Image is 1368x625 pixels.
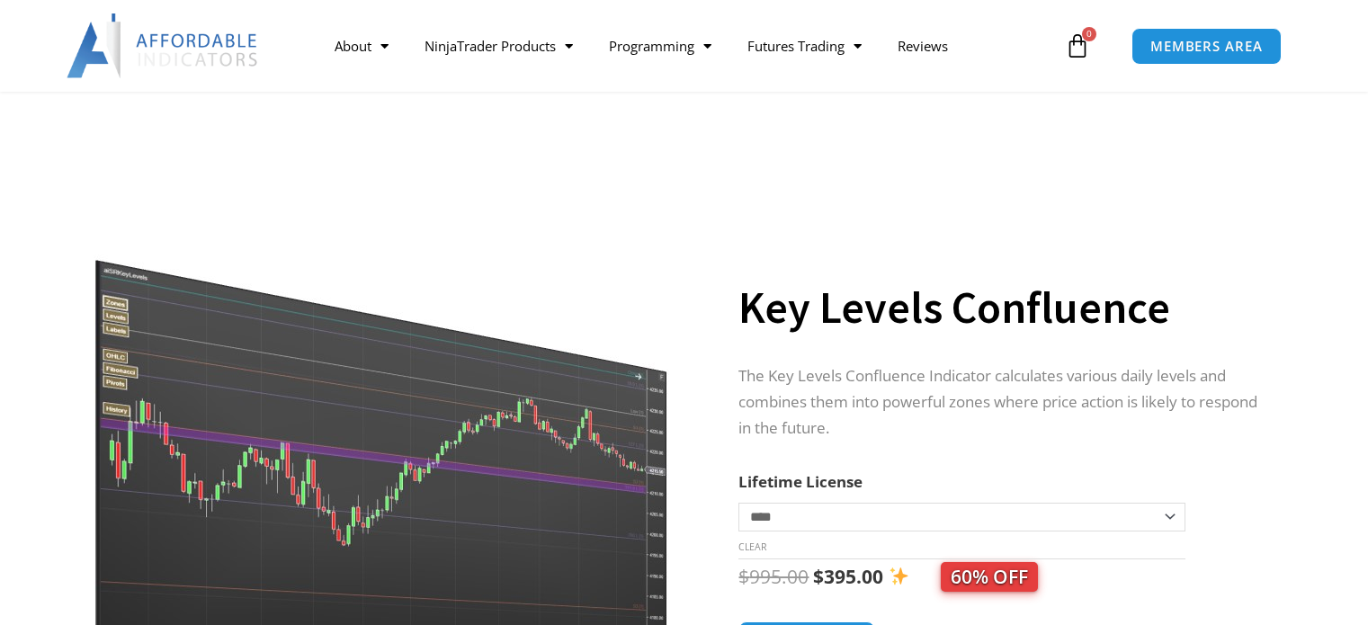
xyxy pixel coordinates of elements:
[738,471,863,492] label: Lifetime License
[738,564,809,589] bdi: 995.00
[1082,27,1096,41] span: 0
[890,567,908,585] img: ✨
[1131,28,1282,65] a: MEMBERS AREA
[317,25,1060,67] nav: Menu
[813,564,824,589] span: $
[738,564,749,589] span: $
[738,276,1264,339] h1: Key Levels Confluence
[738,363,1264,442] p: The Key Levels Confluence Indicator calculates various daily levels and combines them into powerf...
[317,25,407,67] a: About
[67,13,260,78] img: LogoAI | Affordable Indicators – NinjaTrader
[591,25,729,67] a: Programming
[407,25,591,67] a: NinjaTrader Products
[1150,40,1263,53] span: MEMBERS AREA
[813,564,883,589] bdi: 395.00
[880,25,966,67] a: Reviews
[941,562,1038,592] span: 60% OFF
[729,25,880,67] a: Futures Trading
[1038,20,1117,72] a: 0
[738,540,766,553] a: Clear options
